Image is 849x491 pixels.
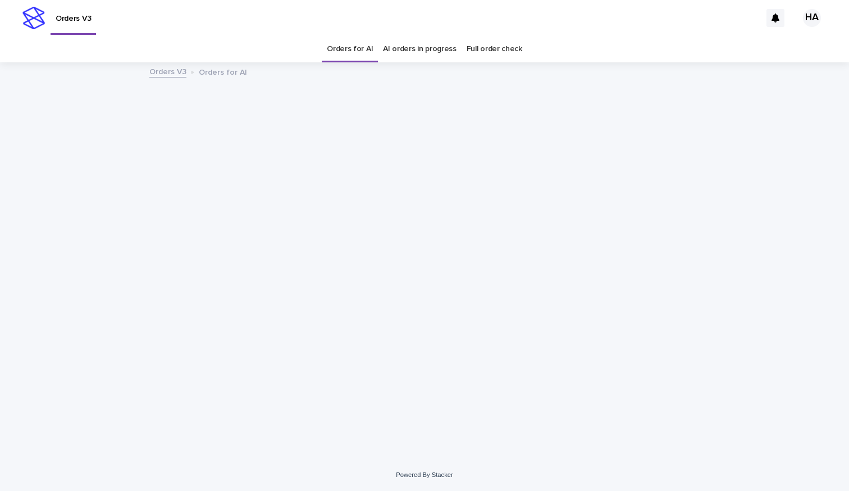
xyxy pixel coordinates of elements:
[467,36,522,62] a: Full order check
[22,7,45,29] img: stacker-logo-s-only.png
[396,471,453,478] a: Powered By Stacker
[149,65,186,78] a: Orders V3
[327,36,373,62] a: Orders for AI
[803,9,821,27] div: HA
[199,65,247,78] p: Orders for AI
[383,36,457,62] a: AI orders in progress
